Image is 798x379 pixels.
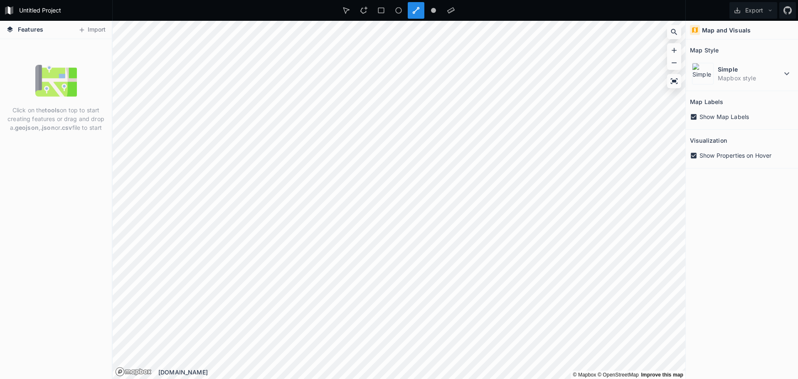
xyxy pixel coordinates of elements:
a: Mapbox logo [115,367,152,377]
span: Features [18,25,43,34]
h2: Map Labels [690,95,723,108]
span: Show Map Labels [699,112,749,121]
h4: Map and Visuals [702,26,751,35]
a: OpenStreetMap [598,372,639,378]
a: Map feedback [641,372,683,378]
p: Click on the on top to start creating features or drag and drop a , or file to start [6,106,106,132]
img: empty [35,60,77,102]
h2: Visualization [690,134,727,147]
dd: Mapbox style [718,74,782,82]
strong: tools [45,107,60,114]
button: Export [729,2,777,19]
strong: .json [40,124,55,131]
dt: Simple [718,65,782,74]
h2: Map Style [690,44,719,57]
div: [DOMAIN_NAME] [158,368,685,377]
strong: .geojson [13,124,39,131]
img: Simple [692,63,714,84]
span: Show Properties on Hover [699,151,771,160]
button: Import [74,23,110,37]
strong: .csv [60,124,72,131]
a: Mapbox [573,372,596,378]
